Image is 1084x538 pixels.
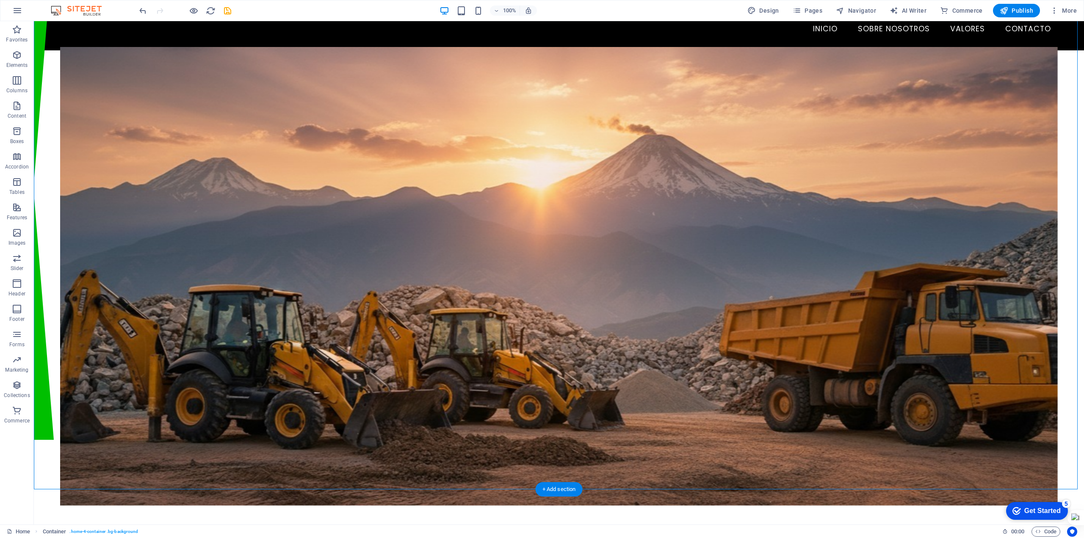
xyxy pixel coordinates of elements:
[6,62,28,69] p: Elements
[793,6,822,15] span: Pages
[6,36,28,43] p: Favorites
[7,4,69,22] div: Get Started 5 items remaining, 0% complete
[188,6,199,16] button: Click here to leave preview mode and continue editing
[1017,528,1018,535] span: :
[940,6,983,15] span: Commerce
[789,4,826,17] button: Pages
[832,4,879,17] button: Navigator
[10,138,24,145] p: Boxes
[1035,527,1056,537] span: Code
[744,4,783,17] button: Design
[5,163,29,170] p: Accordion
[4,392,30,399] p: Collections
[11,265,24,272] p: Slider
[1050,6,1077,15] span: More
[49,6,112,16] img: Editor Logo
[4,417,30,424] p: Commerce
[490,6,520,16] button: 100%
[205,6,216,16] button: reload
[1000,6,1033,15] span: Publish
[5,367,28,373] p: Marketing
[138,6,148,16] button: undo
[9,316,25,323] p: Footer
[25,9,61,17] div: Get Started
[1002,527,1025,537] h6: Session time
[890,6,926,15] span: AI Writer
[7,214,27,221] p: Features
[1011,527,1024,537] span: 00 00
[836,6,876,15] span: Navigator
[1031,527,1060,537] button: Code
[503,6,516,16] h6: 100%
[886,4,930,17] button: AI Writer
[525,7,532,14] i: On resize automatically adjust zoom level to fit chosen device.
[9,341,25,348] p: Forms
[1047,4,1080,17] button: More
[993,4,1040,17] button: Publish
[7,527,30,537] a: Click to cancel selection. Double-click to open Pages
[6,87,28,94] p: Columns
[43,527,66,537] span: Click to select. Double-click to edit
[536,482,583,497] div: + Add section
[744,4,783,17] div: Design (Ctrl+Alt+Y)
[223,6,232,16] i: Save (Ctrl+S)
[1067,527,1077,537] button: Usercentrics
[747,6,779,15] span: Design
[937,4,986,17] button: Commerce
[9,189,25,196] p: Tables
[138,6,148,16] i: Undo: Add element (Ctrl+Z)
[69,527,138,537] span: . home-4-container .bg-background
[8,240,26,246] p: Images
[43,527,138,537] nav: breadcrumb
[222,6,232,16] button: save
[8,113,26,119] p: Content
[8,290,25,297] p: Header
[206,6,216,16] i: Reload page
[63,2,71,10] div: 5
